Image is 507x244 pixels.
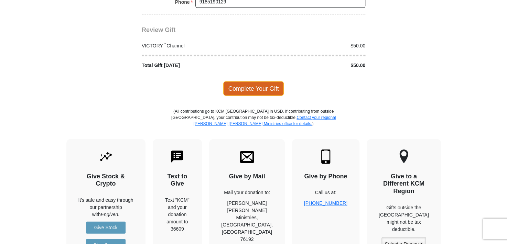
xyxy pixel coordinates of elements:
div: Total Gift [DATE] [138,62,254,69]
div: VICTORY Channel [138,42,254,49]
p: (All contributions go to KCM [GEOGRAPHIC_DATA] in USD. If contributing from outside [GEOGRAPHIC_D... [171,108,336,139]
div: Text "KCM" and your donation amount to 36609 [165,197,190,233]
h4: Text to Give [165,173,190,188]
p: Mail your donation to: [221,189,273,196]
p: [PERSON_NAME] [PERSON_NAME] Ministries, [GEOGRAPHIC_DATA], [GEOGRAPHIC_DATA] 76192 [221,200,273,243]
img: give-by-stock.svg [99,149,113,164]
p: Gifts outside the [GEOGRAPHIC_DATA] might not be tax deductible. [379,204,429,233]
div: $50.00 [253,42,369,49]
a: [PHONE_NUMBER] [304,200,347,206]
sup: ™ [163,42,167,46]
div: $50.00 [253,62,369,69]
p: Call us at: [304,189,347,196]
span: Complete Your Gift [223,81,284,96]
img: envelope.svg [240,149,254,164]
i: Engiven. [101,212,119,217]
span: Review Gift [142,26,175,33]
h4: Give Stock & Crypto [78,173,133,188]
img: other-region [399,149,409,164]
h4: Give by Mail [221,173,273,180]
a: Give Stock [86,222,126,234]
h4: Give to a Different KCM Region [379,173,429,195]
h4: Give by Phone [304,173,347,180]
a: Contact your regional [PERSON_NAME] [PERSON_NAME] Ministries office for details. [193,115,336,126]
img: mobile.svg [319,149,333,164]
p: It's safe and easy through our partnership with [78,197,133,218]
img: text-to-give.svg [170,149,184,164]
